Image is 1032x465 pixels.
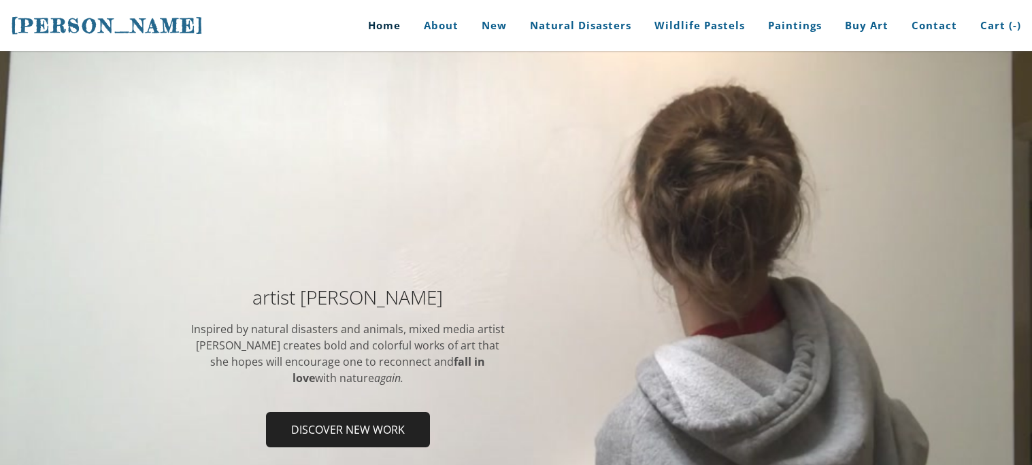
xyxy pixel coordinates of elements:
h2: artist [PERSON_NAME] [190,288,506,307]
a: Discover new work [266,412,430,447]
span: - [1013,18,1017,32]
span: Discover new work [267,413,429,446]
span: [PERSON_NAME] [11,14,204,37]
div: Inspired by natural disasters and animals, mixed media artist [PERSON_NAME] ​creates bold and col... [190,321,506,386]
a: [PERSON_NAME] [11,13,204,39]
em: again. [374,371,403,385]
